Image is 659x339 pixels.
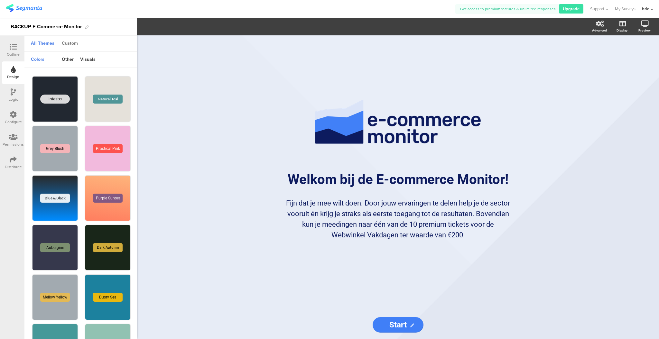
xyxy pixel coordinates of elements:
[40,95,70,104] div: Iniesta
[590,6,604,12] span: Support
[617,28,627,33] div: Display
[642,6,649,12] div: bric
[638,28,651,33] div: Preview
[7,74,19,80] div: Design
[279,171,517,187] p: Welkom bij de E-commerce Monitor!
[40,243,70,252] div: Aubergine
[93,194,123,203] div: Purple Sunset
[40,293,70,302] div: Mellow Yellow
[5,119,22,125] div: Configure
[93,243,123,252] div: Dark Autumn
[93,144,123,153] div: Practical Pink
[563,6,580,12] span: Upgrade
[59,38,81,49] div: Custom
[93,293,123,302] div: Dusty Sea
[77,54,99,65] div: visuals
[9,96,18,102] div: Logic
[40,194,70,203] div: Blue & Black
[3,142,24,147] div: Permissions
[7,51,20,57] div: Outline
[592,28,607,33] div: Advanced
[28,38,58,49] div: All Themes
[285,198,511,240] p: Fijn dat je mee wilt doen. Door jouw ervaringen te delen help je de sector vooruit én krijg je st...
[6,4,42,12] img: segmanta logo
[59,54,77,65] div: other
[11,22,82,32] div: BACKUP E-Commerce Monitor
[373,317,423,333] input: Start
[40,144,70,153] div: Grey Blush
[28,54,48,65] div: colors
[460,6,556,12] span: Get access to premium features & unlimited responses
[93,95,123,104] div: Natural Teal
[5,164,22,170] div: Distribute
